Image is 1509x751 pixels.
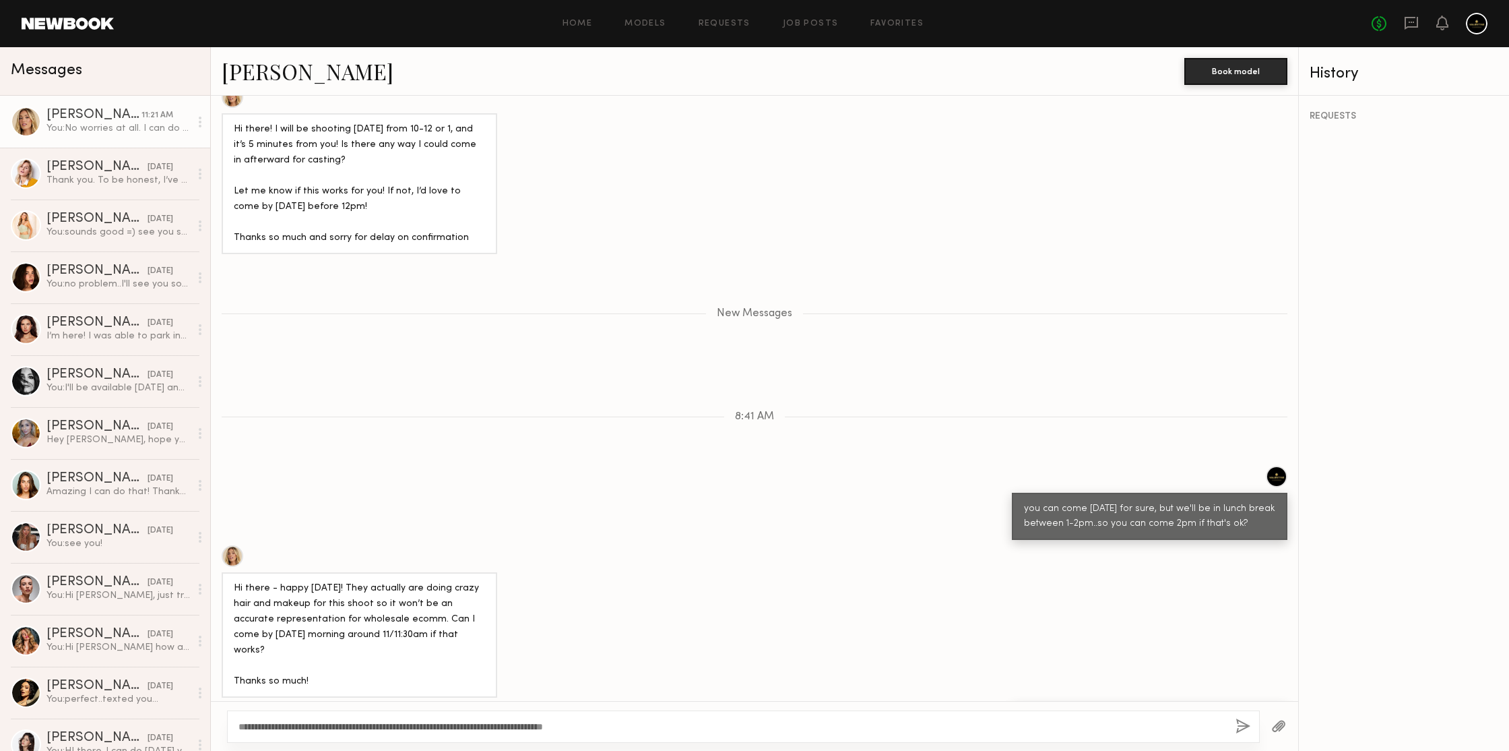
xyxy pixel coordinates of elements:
[46,316,148,330] div: [PERSON_NAME]
[699,20,750,28] a: Requests
[46,109,141,122] div: [PERSON_NAME]
[46,160,148,174] div: [PERSON_NAME]
[46,628,148,641] div: [PERSON_NAME]
[46,576,148,589] div: [PERSON_NAME]
[870,20,924,28] a: Favorites
[46,278,190,291] div: You: no problem..I'll see you soon
[46,680,148,693] div: [PERSON_NAME]
[46,589,190,602] div: You: Hi [PERSON_NAME], just trying to reach out again about the ecomm gig, to see if you're still...
[46,330,190,342] div: I’m here! I was able to park inside the parking lot
[222,57,393,86] a: [PERSON_NAME]
[735,411,774,423] span: 8:41 AM
[148,317,173,330] div: [DATE]
[46,382,190,394] div: You: I'll be available [DATE] and [DATE] if you can do that
[148,265,173,278] div: [DATE]
[148,421,173,433] div: [DATE]
[148,369,173,382] div: [DATE]
[46,226,190,239] div: You: sounds good =) see you soon then
[46,212,148,226] div: [PERSON_NAME]
[46,485,190,498] div: Amazing I can do that! Thanks so much & looking forward to meeting you!!
[234,122,485,246] div: Hi there! I will be shooting [DATE] from 10-12 or 1, and it’s 5 minutes from you! Is there any wa...
[563,20,593,28] a: Home
[46,731,148,745] div: [PERSON_NAME]
[46,264,148,278] div: [PERSON_NAME]
[46,537,190,550] div: You: see you!
[148,576,173,589] div: [DATE]
[46,368,148,382] div: [PERSON_NAME]
[148,628,173,641] div: [DATE]
[148,161,173,174] div: [DATE]
[1310,66,1498,82] div: History
[46,420,148,433] div: [PERSON_NAME]
[624,20,666,28] a: Models
[234,581,485,690] div: Hi there - happy [DATE]! They actually are doing crazy hair and makeup for this shoot so it won’t...
[141,109,173,122] div: 11:21 AM
[46,433,190,446] div: Hey [PERSON_NAME], hope you’re doing well. My sister’s instagram is @trapfordom
[148,732,173,745] div: [DATE]
[1184,58,1287,85] button: Book model
[148,473,173,485] div: [DATE]
[46,693,190,706] div: You: perfect..texted you...
[1024,502,1275,533] div: you can come [DATE] for sure, but we'll be in lunch break between 1-2pm..so you can come 2pm if t...
[783,20,839,28] a: Job Posts
[148,680,173,693] div: [DATE]
[717,308,792,320] span: New Messages
[46,174,190,187] div: Thank you. To be honest, I’ve never had an issue with it doing e-commerce. My hair is very long a...
[1184,65,1287,76] a: Book model
[46,472,148,485] div: [PERSON_NAME]
[148,213,173,226] div: [DATE]
[46,122,190,135] div: You: No worries at all. I can do [DATE] 11am if that works? I won't be in the office [DATE]
[46,524,148,537] div: [PERSON_NAME]
[1310,112,1498,121] div: REQUESTS
[148,524,173,537] div: [DATE]
[46,641,190,654] div: You: Hi [PERSON_NAME] how are you? My name is [PERSON_NAME] and I work for a company called Valen...
[11,63,82,78] span: Messages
